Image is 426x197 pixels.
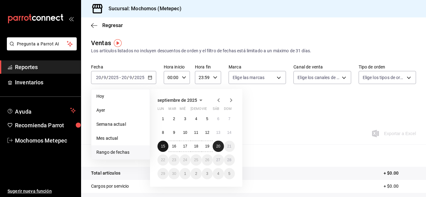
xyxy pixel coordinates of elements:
[161,158,165,162] abbr: 22 de septiembre de 2025
[168,141,179,152] button: 16 de septiembre de 2025
[168,127,179,138] button: 9 de septiembre de 2025
[91,170,120,176] p: Total artículos
[191,107,227,113] abbr: jueves
[191,127,201,138] button: 11 de septiembre de 2025
[127,75,129,80] span: /
[213,127,224,138] button: 13 de septiembre de 2025
[202,107,207,113] abbr: viernes
[15,78,76,87] span: Inventarios
[168,107,176,113] abbr: martes
[384,183,416,190] p: + $0.00
[205,158,209,162] abbr: 26 de septiembre de 2025
[91,183,129,190] p: Cargos por servicio
[106,75,108,80] span: /
[202,141,213,152] button: 19 de septiembre de 2025
[172,158,176,162] abbr: 23 de septiembre de 2025
[168,154,179,166] button: 23 de septiembre de 2025
[183,144,187,148] abbr: 17 de septiembre de 2025
[164,65,190,69] label: Hora inicio
[180,154,191,166] button: 24 de septiembre de 2025
[183,158,187,162] abbr: 24 de septiembre de 2025
[195,65,221,69] label: Hora fin
[161,144,165,148] abbr: 15 de septiembre de 2025
[194,130,198,135] abbr: 11 de septiembre de 2025
[172,144,176,148] abbr: 16 de septiembre de 2025
[184,171,186,176] abbr: 1 de octubre de 2025
[168,168,179,179] button: 30 de septiembre de 2025
[162,130,164,135] abbr: 8 de septiembre de 2025
[96,149,145,156] span: Rango de fechas
[191,141,201,152] button: 18 de septiembre de 2025
[132,75,134,80] span: /
[119,75,121,80] span: -
[228,117,230,121] abbr: 7 de septiembre de 2025
[4,45,77,52] a: Pregunta a Parrot AI
[191,113,201,124] button: 4 de septiembre de 2025
[359,65,416,69] label: Tipo de orden
[91,22,123,28] button: Regresar
[228,171,230,176] abbr: 5 de octubre de 2025
[157,113,168,124] button: 1 de septiembre de 2025
[17,41,67,47] span: Pregunta a Parrot AI
[91,38,111,48] div: Ventas
[202,154,213,166] button: 26 de septiembre de 2025
[384,170,416,176] p: + $0.00
[91,65,156,69] label: Fecha
[202,168,213,179] button: 3 de octubre de 2025
[194,144,198,148] abbr: 18 de septiembre de 2025
[161,171,165,176] abbr: 29 de septiembre de 2025
[183,130,187,135] abbr: 10 de septiembre de 2025
[213,141,224,152] button: 20 de septiembre de 2025
[195,117,197,121] abbr: 4 de septiembre de 2025
[96,107,145,114] span: Ayer
[216,144,220,148] abbr: 20 de septiembre de 2025
[213,113,224,124] button: 6 de septiembre de 2025
[298,74,339,81] span: Elige los canales de venta
[180,168,191,179] button: 1 de octubre de 2025
[224,141,235,152] button: 21 de septiembre de 2025
[7,37,77,50] button: Pregunta a Parrot AI
[15,121,76,129] span: Recomienda Parrot
[157,98,197,103] span: septiembre de 2025
[104,5,182,12] h3: Sucursal: Mochomos (Metepec)
[202,127,213,138] button: 12 de septiembre de 2025
[180,141,191,152] button: 17 de septiembre de 2025
[157,107,164,113] abbr: lunes
[213,107,219,113] abbr: sábado
[224,154,235,166] button: 28 de septiembre de 2025
[15,63,76,71] span: Reportes
[103,75,106,80] input: --
[224,127,235,138] button: 14 de septiembre de 2025
[227,130,231,135] abbr: 14 de septiembre de 2025
[293,65,351,69] label: Canal de venta
[363,74,404,81] span: Elige los tipos de orden
[91,48,416,54] div: Los artículos listados no incluyen descuentos de orden y el filtro de fechas está limitado a un m...
[217,117,219,121] abbr: 6 de septiembre de 2025
[114,39,122,47] img: Tooltip marker
[180,107,186,113] abbr: miércoles
[108,75,119,80] input: ----
[194,158,198,162] abbr: 25 de septiembre de 2025
[206,117,208,121] abbr: 5 de septiembre de 2025
[15,107,68,114] span: Ayuda
[162,117,164,121] abbr: 1 de septiembre de 2025
[157,127,168,138] button: 8 de septiembre de 2025
[216,158,220,162] abbr: 27 de septiembre de 2025
[224,113,235,124] button: 7 de septiembre de 2025
[101,75,103,80] span: /
[202,113,213,124] button: 5 de septiembre de 2025
[157,168,168,179] button: 29 de septiembre de 2025
[69,16,74,21] button: open_drawer_menu
[172,171,176,176] abbr: 30 de septiembre de 2025
[173,130,175,135] abbr: 9 de septiembre de 2025
[157,154,168,166] button: 22 de septiembre de 2025
[224,168,235,179] button: 5 de octubre de 2025
[96,93,145,100] span: Hoy
[205,144,209,148] abbr: 19 de septiembre de 2025
[191,154,201,166] button: 25 de septiembre de 2025
[205,130,209,135] abbr: 12 de septiembre de 2025
[157,141,168,152] button: 15 de septiembre de 2025
[129,75,132,80] input: --
[134,75,145,80] input: ----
